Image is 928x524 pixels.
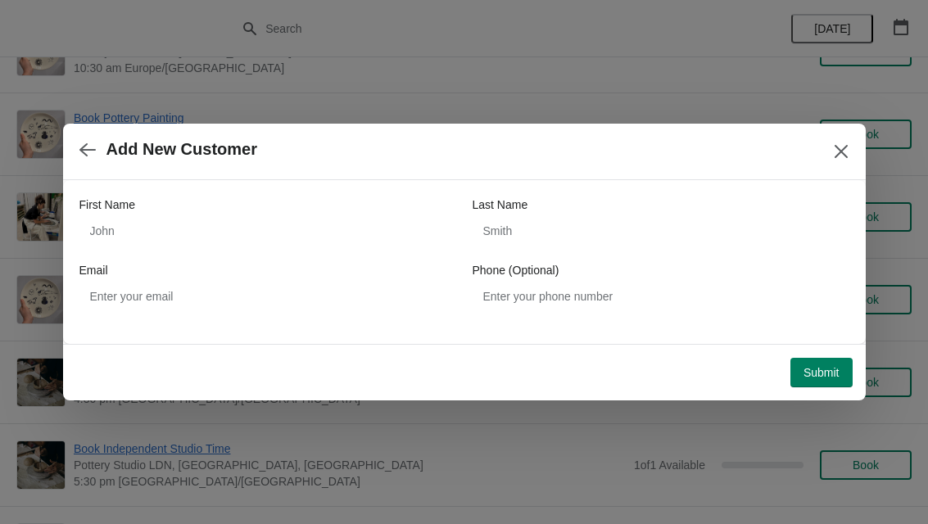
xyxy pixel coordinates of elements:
[473,262,559,278] label: Phone (Optional)
[106,140,257,159] h2: Add New Customer
[79,262,108,278] label: Email
[473,196,528,213] label: Last Name
[79,196,135,213] label: First Name
[473,282,849,311] input: Enter your phone number
[79,216,456,246] input: John
[826,137,856,166] button: Close
[790,358,853,387] button: Submit
[804,366,840,379] span: Submit
[79,282,456,311] input: Enter your email
[473,216,849,246] input: Smith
